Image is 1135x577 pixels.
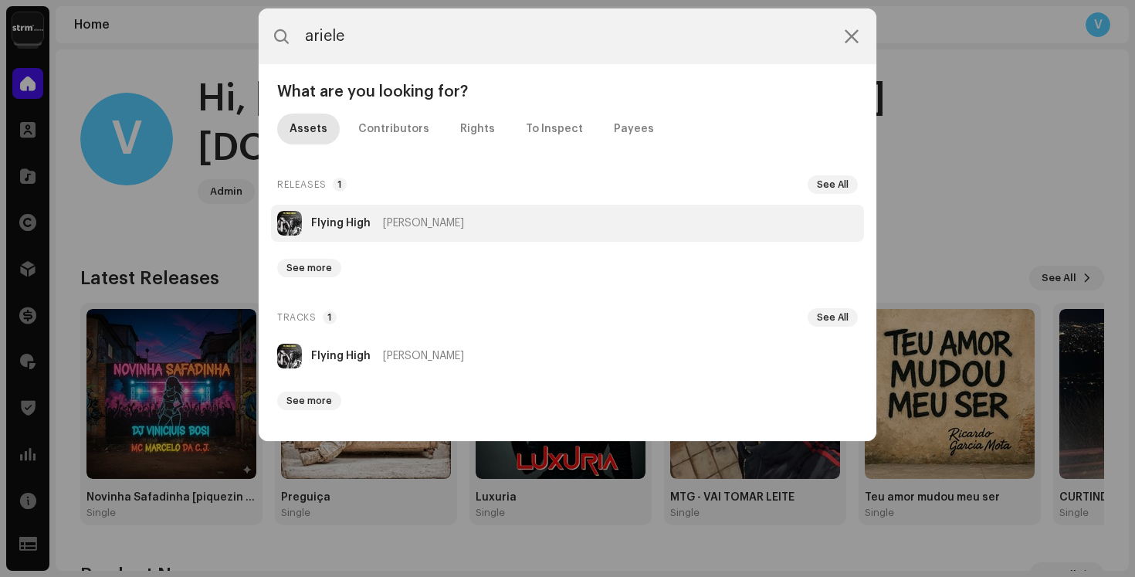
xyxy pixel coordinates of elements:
[277,392,341,410] button: See more
[277,259,341,277] button: See more
[286,262,332,274] span: See more
[817,178,849,191] span: See All
[817,311,849,324] span: See All
[333,178,347,192] p-badge: 1
[526,114,583,144] div: To Inspect
[277,344,302,368] img: 05994c81-357d-4b18-bc7d-1f20f1e4d8d6
[286,395,332,407] span: See more
[259,8,876,64] input: Search
[808,175,858,194] button: See All
[311,350,371,362] strong: Flying High
[290,114,327,144] div: Assets
[271,83,864,101] div: What are you looking for?
[614,114,654,144] div: Payees
[460,114,495,144] div: Rights
[808,308,858,327] button: See All
[311,217,371,229] strong: Flying High
[277,211,302,236] img: 05994c81-357d-4b18-bc7d-1f20f1e4d8d6
[383,350,464,362] span: [PERSON_NAME]
[383,217,464,229] span: [PERSON_NAME]
[277,175,327,194] span: Releases
[358,114,429,144] div: Contributors
[277,308,317,327] span: Tracks
[323,311,337,324] p-badge: 1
